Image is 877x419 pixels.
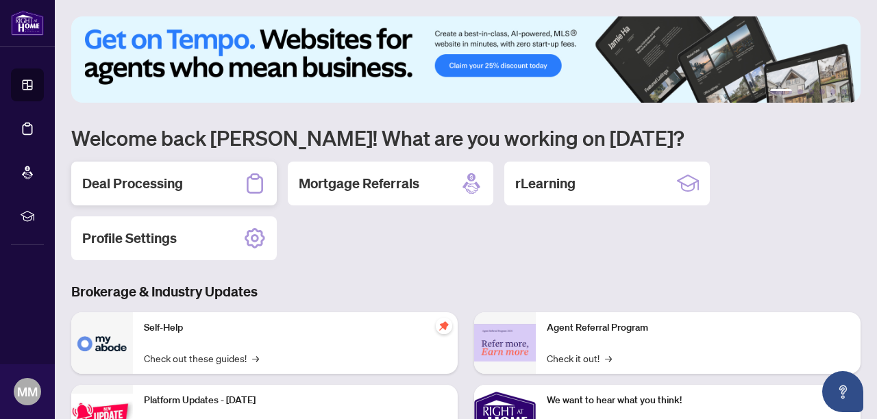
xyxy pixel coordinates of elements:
[71,16,861,103] img: Slide 0
[299,174,419,193] h2: Mortgage Referrals
[71,125,861,151] h1: Welcome back [PERSON_NAME]! What are you working on [DATE]?
[822,371,863,412] button: Open asap
[436,318,452,334] span: pushpin
[17,382,38,401] span: MM
[82,229,177,248] h2: Profile Settings
[252,351,259,366] span: →
[71,312,133,374] img: Self-Help
[819,89,825,94] button: 4
[770,89,792,94] button: 1
[11,10,44,36] img: logo
[798,89,803,94] button: 2
[547,320,850,335] p: Agent Referral Program
[144,393,447,408] p: Platform Updates - [DATE]
[144,351,259,366] a: Check out these guides!→
[830,89,836,94] button: 5
[82,174,183,193] h2: Deal Processing
[71,282,861,301] h3: Brokerage & Industry Updates
[841,89,847,94] button: 6
[547,351,612,366] a: Check it out!→
[474,324,536,361] img: Agent Referral Program
[547,393,850,408] p: We want to hear what you think!
[605,351,612,366] span: →
[808,89,814,94] button: 3
[515,174,576,193] h2: rLearning
[144,320,447,335] p: Self-Help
